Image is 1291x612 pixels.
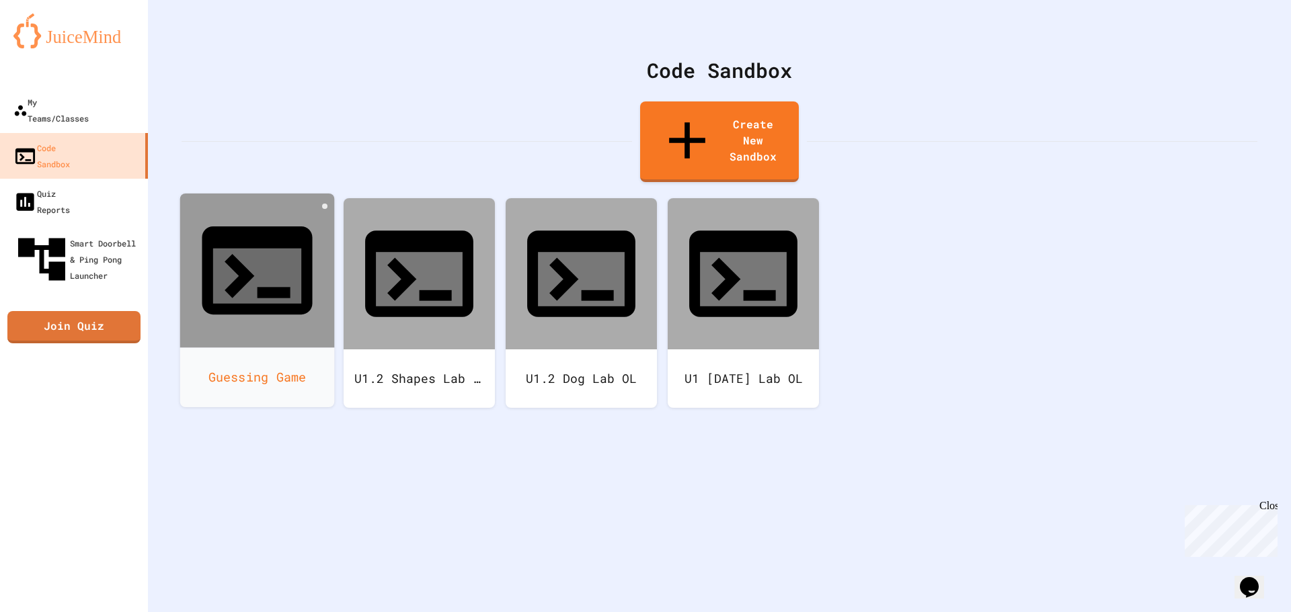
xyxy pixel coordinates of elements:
[13,140,70,172] div: Code Sandbox
[180,193,335,407] a: Guessing Game
[182,55,1257,85] div: Code Sandbox
[13,185,70,218] div: Quiz Reports
[1179,500,1278,557] iframe: chat widget
[7,311,141,343] a: Join Quiz
[640,101,799,182] a: Create New Sandbox
[668,349,819,408] div: U1 [DATE] Lab OL
[13,231,143,288] div: Smart Doorbell & Ping Pong Launcher
[506,349,657,408] div: U1.2 Dog Lab OL
[13,13,134,48] img: logo-orange.svg
[180,347,335,407] div: Guessing Game
[1235,558,1278,599] iframe: chat widget
[668,198,819,408] a: U1 [DATE] Lab OL
[344,198,495,408] a: U1.2 Shapes Lab OL
[506,198,657,408] a: U1.2 Dog Lab OL
[5,5,93,85] div: Chat with us now!Close
[13,94,89,126] div: My Teams/Classes
[344,349,495,408] div: U1.2 Shapes Lab OL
